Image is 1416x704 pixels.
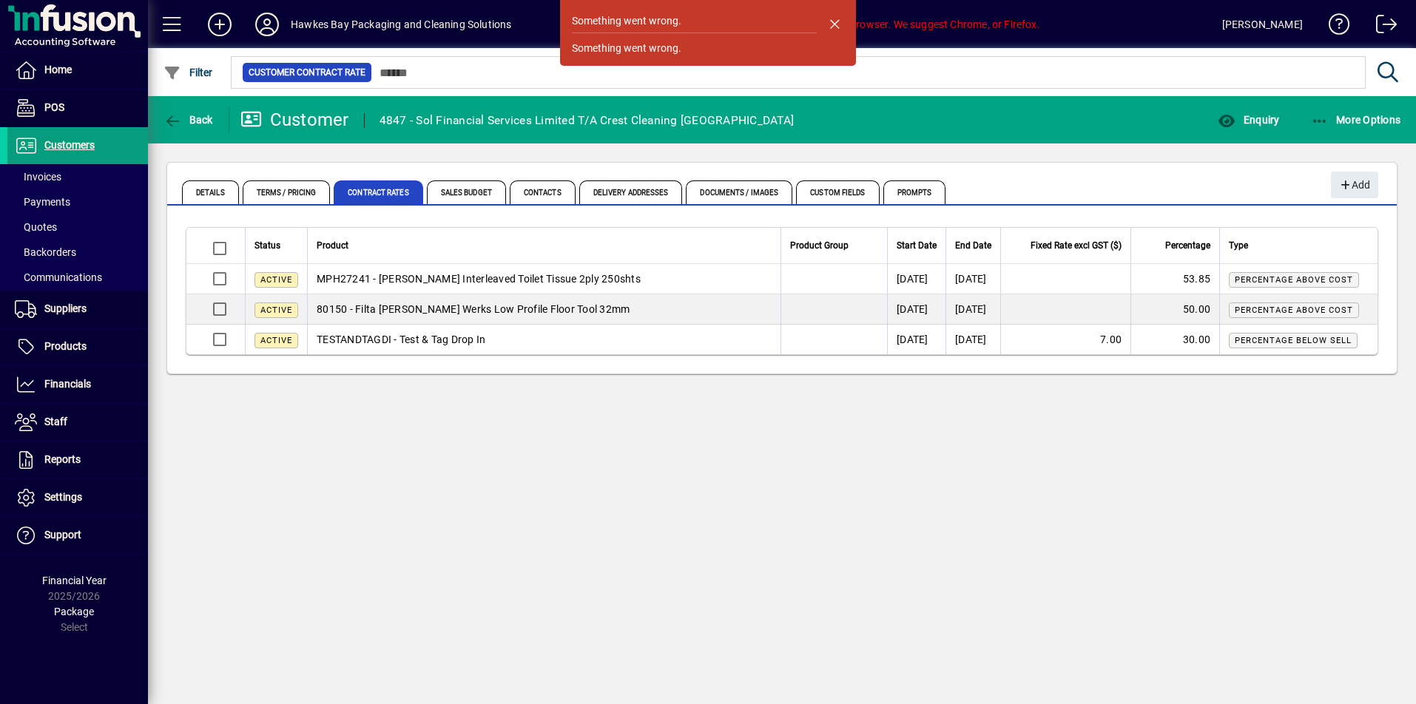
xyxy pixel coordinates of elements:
a: Invoices [7,164,148,189]
span: Active [260,305,292,315]
a: Settings [7,479,148,516]
span: Contract Rates [334,180,422,204]
a: Support [7,517,148,554]
td: [DATE] [887,294,945,325]
span: Staff [44,416,67,427]
span: Filter [163,67,213,78]
a: Backorders [7,240,148,265]
span: Terms / Pricing [243,180,331,204]
div: Customer [240,108,349,132]
span: POS [44,101,64,113]
span: Support [44,529,81,541]
td: [DATE] [887,325,945,354]
span: Active [260,336,292,345]
span: Details [182,180,239,204]
span: End Date [955,237,991,254]
span: More Options [1311,114,1401,126]
span: Invoices [15,171,61,183]
span: Package [54,606,94,617]
a: Staff [7,404,148,441]
span: Enquiry [1218,114,1279,126]
td: [DATE] [945,325,1000,354]
td: 53.85 [1130,264,1219,294]
td: 30.00 [1130,325,1219,354]
td: 80150 - Filta [PERSON_NAME] Werks Low Profile Floor Tool 32mm [307,294,781,325]
td: 7.00 [1000,325,1130,354]
span: Fixed Rate excl GST ($) [1031,237,1122,254]
a: Suppliers [7,291,148,328]
span: Prompts [883,180,946,204]
button: Filter [160,59,217,86]
td: TESTANDTAGDI - Test & Tag Drop In [307,325,781,354]
span: Documents / Images [686,180,792,204]
span: Contacts [510,180,576,204]
span: Type [1229,237,1248,254]
a: Financials [7,366,148,403]
span: Settings [44,491,82,503]
span: Percentage below sell [1235,336,1352,345]
a: Home [7,52,148,89]
span: Delivery Addresses [579,180,683,204]
span: Products [44,340,87,352]
span: Customer Contract Rate [249,65,365,80]
span: Sales Budget [427,180,506,204]
button: Back [160,106,217,133]
span: Payments [15,196,70,208]
span: Active [260,275,292,285]
span: Communications [15,271,102,283]
a: POS [7,89,148,126]
span: Back [163,114,213,126]
span: Percentage [1165,237,1210,254]
div: 4847 - Sol Financial Services Limited T/A Crest Cleaning [GEOGRAPHIC_DATA] [380,109,795,132]
span: Financial Year [42,575,107,586]
span: Status [254,237,280,254]
span: Product [317,237,348,254]
a: Communications [7,265,148,290]
td: [DATE] [945,264,1000,294]
span: Quotes [15,221,57,233]
td: MPH27241 - [PERSON_NAME] Interleaved Toilet Tissue 2ply 250shts [307,264,781,294]
span: Start Date [897,237,937,254]
td: 50.00 [1130,294,1219,325]
span: Percentage above cost [1235,275,1353,285]
a: Logout [1365,3,1398,51]
span: Add [1338,173,1370,197]
app-page-header-button: Back [148,106,229,133]
button: Add [1331,172,1378,198]
span: Reports [44,453,81,465]
span: Financials [44,378,91,390]
button: Profile [243,11,291,38]
a: Reports [7,441,148,478]
span: Backorders [15,246,76,258]
a: Quotes [7,214,148,240]
a: Payments [7,189,148,214]
div: Hawkes Bay Packaging and Cleaning Solutions [291,13,512,36]
button: Enquiry [1214,106,1283,133]
a: Products [7,328,148,365]
div: [PERSON_NAME] [1222,13,1303,36]
button: More Options [1307,106,1405,133]
td: [DATE] [945,294,1000,325]
span: You are using an unsupported browser. We suggest Chrome, or Firefox. [693,18,1039,30]
span: Percentage above cost [1235,305,1353,315]
a: Knowledge Base [1318,3,1350,51]
span: Suppliers [44,302,87,314]
span: Product Group [790,237,849,254]
span: Custom Fields [796,180,879,204]
button: Add [196,11,243,38]
td: [DATE] [887,264,945,294]
span: Customers [44,139,95,151]
span: Home [44,64,72,75]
